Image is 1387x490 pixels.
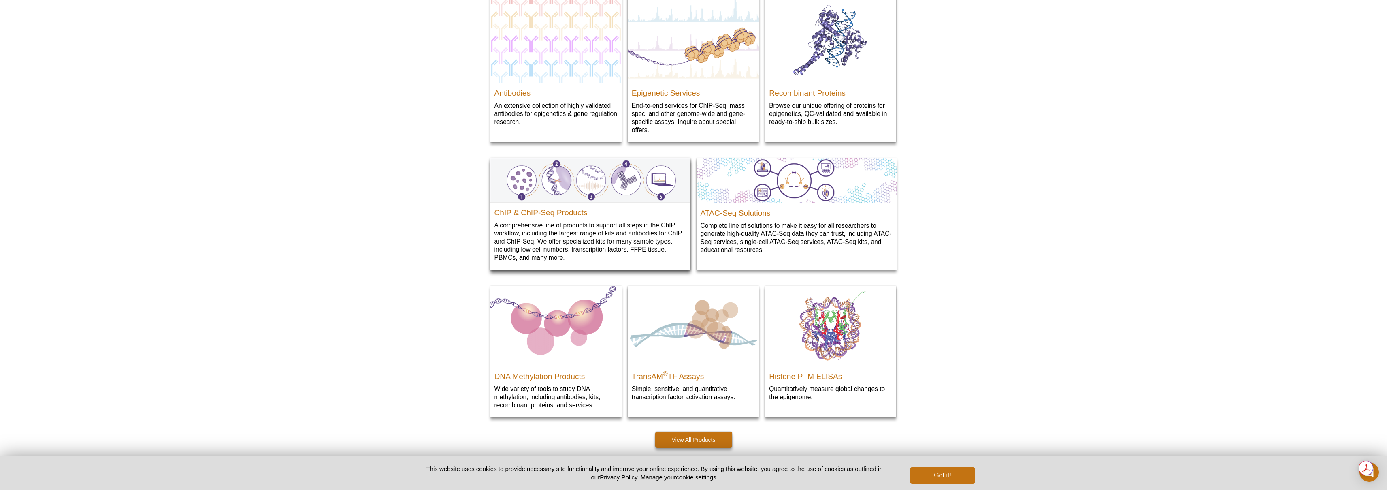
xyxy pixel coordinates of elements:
sup: ® [663,370,668,377]
img: DNA Methylation Products & Services [490,286,622,366]
a: ATAC-Seq Solutions ATAC-Seq Solutions Complete line of solutions to make it easy for all research... [697,158,897,262]
a: Privacy Policy [600,474,637,481]
h2: Histone PTM ELISAs [769,368,892,381]
a: Histone PTM ELISAs Histone PTM ELISAs Quantitatively measure global changes to the epigenome. [765,286,896,409]
h2: ChIP & ChIP-Seq Products [494,205,686,217]
button: cookie settings [676,474,716,481]
h2: Epigenetic Services [632,85,755,97]
h2: ATAC-Seq Solutions [701,205,893,217]
button: Got it! [910,467,975,484]
img: TransAM [628,286,759,366]
p: End-to-end services for ChIP‑Seq, mass spec, and other genome-wide and gene-specific assays. Inqu... [632,101,755,134]
p: This website uses cookies to provide necessary site functionality and improve your online experie... [412,464,897,481]
p: Browse our unique offering of proteins for epigenetics, QC-validated and available in ready-to-sh... [769,101,892,126]
img: ATAC-Seq Solutions [697,158,897,203]
h2: DNA Methylation Products [494,368,618,381]
img: Active Motif [490,158,690,202]
a: TransAM TransAM®TF Assays Simple, sensitive, and quantitative transcription factor activation ass... [628,286,759,409]
p: An extensive collection of highly validated antibodies for epigenetics & gene regulation research. [494,101,618,126]
a: DNA Methylation Products & Services DNA Methylation Products Wide variety of tools to study DNA m... [490,286,622,417]
p: A comprehensive line of products to support all steps in the ChIP workflow, including the largest... [494,221,686,262]
h2: Recombinant Proteins [769,85,892,97]
p: Simple, sensitive, and quantitative transcription factor activation assays. [632,385,755,401]
a: Active Motif ChIP & ChIP-Seq Products A comprehensive line of products to support all steps in th... [490,158,690,270]
h2: TransAM TF Assays [632,368,755,381]
p: Wide variety of tools to study DNA methylation, including antibodies, kits, recombinant proteins,... [494,385,618,409]
h2: Antibodies [494,85,618,97]
p: Complete line of solutions to make it easy for all researchers to generate high-quality ATAC-Seq ... [701,221,893,254]
img: Histone PTM ELISAs [765,286,896,366]
a: View All Products [655,432,732,448]
p: Quantitatively measure global changes to the epigenome. [769,385,892,401]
